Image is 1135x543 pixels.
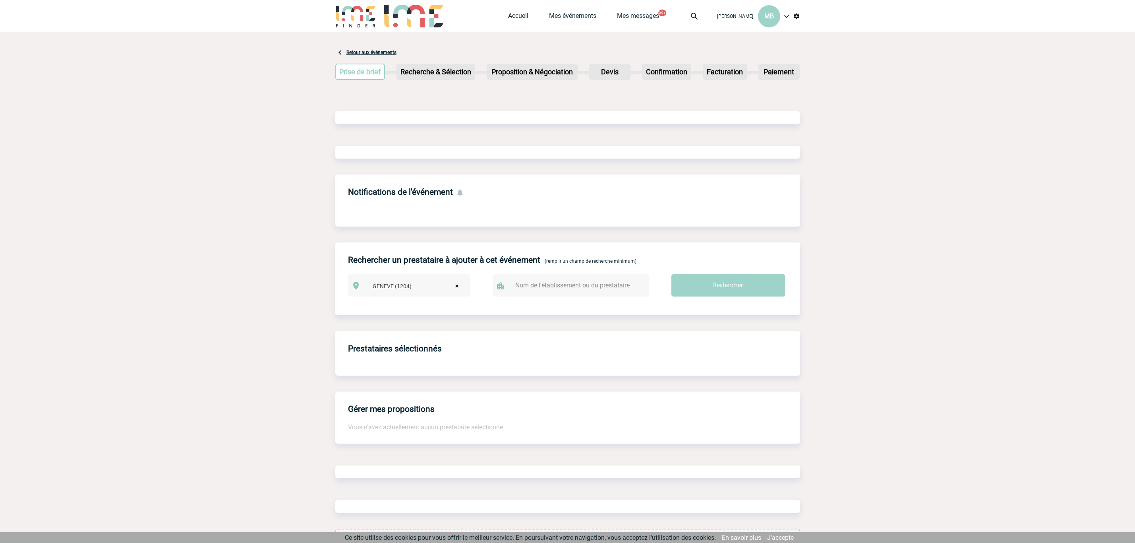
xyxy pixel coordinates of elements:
a: Mes messages [617,12,659,23]
input: Nom de l'établissement ou du prestataire [513,279,636,291]
p: Prise de brief [336,64,385,79]
h4: Rechercher un prestataire à ajouter à cet événement [348,255,540,265]
button: 99+ [658,10,666,16]
a: Retour aux événements [346,50,396,55]
img: IME-Finder [335,5,377,27]
span: GENEVE (1204) [369,281,467,292]
p: Vous n'avez actuellement aucun prestataire sélectionné [348,423,787,431]
a: Accueil [508,12,528,23]
p: Facturation [704,64,746,79]
p: Paiement [759,64,799,79]
p: Proposition & Négociation [487,64,577,79]
a: En savoir plus [722,534,761,541]
p: Devis [590,64,630,79]
h4: Prestataires sélectionnés [348,344,442,353]
span: MB [764,12,774,20]
input: Rechercher [671,274,785,297]
span: [PERSON_NAME] [717,14,753,19]
span: × [455,281,459,292]
p: Recherche & Sélection [397,64,474,79]
span: (remplir un champ de recherche minimum) [545,258,636,264]
h4: Notifications de l'événement [348,187,453,197]
a: J'accepte [767,534,794,541]
p: Confirmation [643,64,690,79]
h4: Gérer mes propositions [348,404,435,414]
span: Ce site utilise des cookies pour vous offrir le meilleur service. En poursuivant votre navigation... [345,534,716,541]
a: Mes événements [549,12,596,23]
